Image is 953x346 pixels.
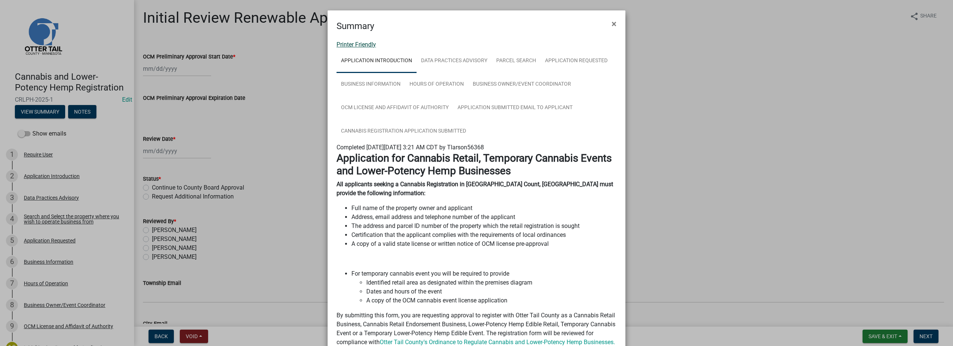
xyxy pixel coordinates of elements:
a: Application Requested [541,49,612,73]
li: Address, email address and telephone number of the applicant [351,213,616,222]
a: Printer Friendly [337,41,376,48]
li: For temporary cannabis event you will be required to provide [351,269,616,305]
li: Dates and hours of the event [366,287,616,296]
a: Application Submitted Email to Applicant [453,96,577,120]
li: A copy of the OCM cannabis event license application [366,296,616,305]
li: Full name of the property owner and applicant [351,204,616,213]
h4: Summary [337,19,374,33]
a: Cannabis Registration Application Submitted [337,120,471,143]
a: Application Introduction [337,49,417,73]
strong: All applicants seeking a Cannabis Registration in [GEOGRAPHIC_DATA] Count, [GEOGRAPHIC_DATA] must... [337,181,613,197]
a: Business Information [337,73,405,96]
a: OCM License and Affidavit of Authority [337,96,453,120]
a: Hours of Operation [405,73,468,96]
li: Identified retail area as designated within the premises diagram [366,278,616,287]
li: The address and parcel ID number of the property which the retail registration is sought [351,222,616,231]
button: Close [606,13,622,34]
p: A copy of a valid state license or written notice of OCM license pre-approval [351,239,616,248]
a: Business Owner/Event Coordinator [468,73,576,96]
strong: Application for Cannabis Retail, Temporary Cannabis Events and Lower-Potency Hemp Businesses [337,152,612,177]
li: Certification that the applicant complies with the requirements of local ordinances [351,231,616,239]
span: Completed [DATE][DATE] 3:21 AM CDT by Tlarson56368 [337,144,484,151]
a: Parcel search [492,49,541,73]
a: Data Practices Advisory [417,49,492,73]
span: × [612,19,616,29]
a: Otter Tail County's Ordinance to Regulate Cannabis and Lower-Potency Hemp Businesses. [380,339,615,346]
